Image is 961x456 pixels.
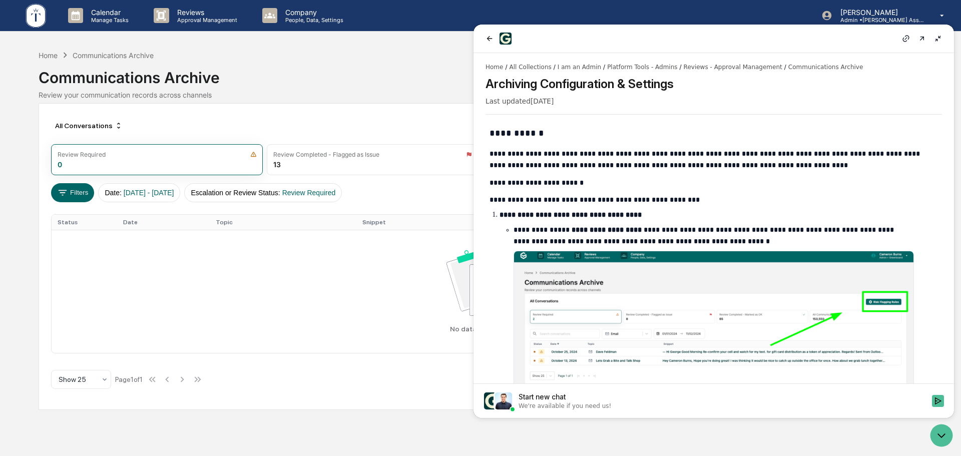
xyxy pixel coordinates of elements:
th: Date [117,215,210,230]
img: icon [466,151,472,158]
div: Review Required [58,151,106,158]
p: People, Data, Settings [277,17,348,24]
p: Calendar [83,8,134,17]
th: Topic [210,215,356,230]
div: Home [39,51,58,60]
div: Page 1 of 1 [115,375,143,383]
button: Date:[DATE] - [DATE] [98,183,180,202]
p: Company [277,8,348,17]
div: 13 [273,160,281,169]
p: [PERSON_NAME] [832,8,925,17]
span: [DATE] - [DATE] [124,189,174,197]
p: Reviews [169,8,242,17]
button: Filters [51,183,95,202]
img: No data available [446,250,514,316]
img: logo [24,2,48,30]
div: Review Completed - Flagged as Issue [273,151,379,158]
div: Communications Archive [39,61,922,87]
p: No data to display [450,325,511,333]
div: 0 [58,160,62,169]
iframe: Customer support window [473,25,954,418]
p: Admin • [PERSON_NAME] Asset Management LLC [832,17,925,24]
span: Review Required [282,189,336,197]
div: All Conversations [51,118,127,134]
th: Status [52,215,117,230]
th: Snippet [356,215,909,230]
button: Escalation or Review Status:Review Required [184,183,342,202]
div: Review your communication records across channels [39,91,922,99]
div: Communications Archive [73,51,154,60]
img: icon [250,151,257,158]
p: Manage Tasks [83,17,134,24]
p: Approval Management [169,17,242,24]
iframe: Open customer support [929,423,956,450]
